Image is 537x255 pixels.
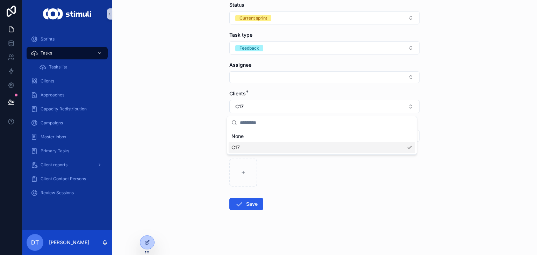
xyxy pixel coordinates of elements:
a: Clients [27,75,108,87]
div: scrollable content [22,28,112,208]
span: Assignee [229,62,251,68]
span: Capacity Redistribution [41,106,87,112]
a: Capacity Redistribution [27,103,108,115]
span: DT [31,238,39,247]
span: Approaches [41,92,64,98]
span: Primary Tasks [41,148,69,154]
span: Status [229,2,244,8]
button: Select Button [229,11,420,24]
button: Select Button [229,71,420,83]
div: Suggestions [227,129,417,154]
span: Client Contact Persons [41,176,86,182]
div: Feedback [239,45,259,51]
span: C17 [235,103,244,110]
span: Clients [41,78,54,84]
a: Review Sessions [27,187,108,199]
button: Select Button [229,41,420,54]
span: Clients [229,90,246,96]
button: Save [229,198,263,210]
a: Approaches [27,89,108,101]
span: Sprints [41,36,55,42]
a: Master Inbox [27,131,108,143]
span: Campaigns [41,120,63,126]
a: Campaigns [27,117,108,129]
span: Master Inbox [41,134,66,140]
span: Client reports [41,162,67,168]
span: Task type [229,32,252,38]
a: Client reports [27,159,108,171]
a: Client Contact Persons [27,173,108,185]
span: Tasks [41,50,52,56]
a: Sprints [27,33,108,45]
a: Tasks [27,47,108,59]
div: None [229,131,415,142]
span: Tasks list [49,64,67,70]
img: App logo [43,8,91,20]
p: [PERSON_NAME] [49,239,89,246]
div: Current sprint [239,15,267,21]
span: Review Sessions [41,190,74,196]
span: C17 [231,144,240,151]
a: Primary Tasks [27,145,108,157]
button: Select Button [229,100,420,113]
a: Tasks list [35,61,108,73]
